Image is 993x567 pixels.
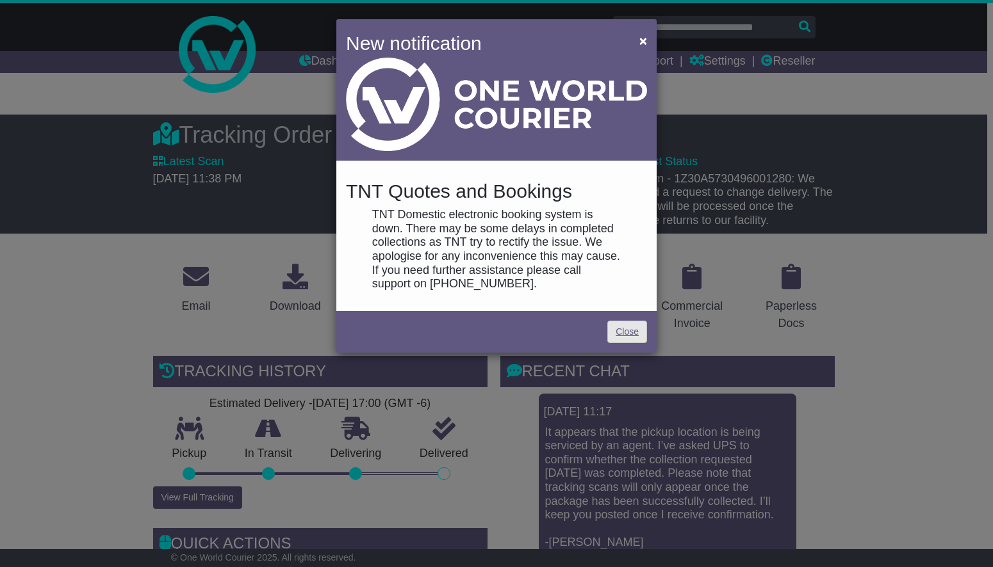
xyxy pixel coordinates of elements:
img: Light [346,58,647,151]
h4: TNT Quotes and Bookings [346,180,647,202]
h4: New notification [346,29,621,58]
p: TNT Domestic electronic booking system is down. There may be some delays in completed collections... [372,208,621,291]
button: Close [633,28,653,54]
a: Close [607,321,647,343]
span: × [639,33,647,48]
